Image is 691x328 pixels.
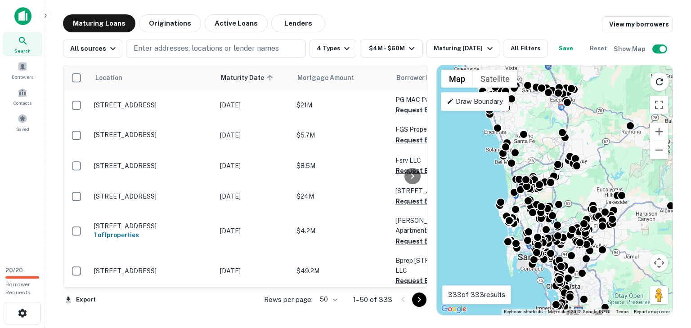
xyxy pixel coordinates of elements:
[63,40,122,58] button: All sources
[434,43,495,54] div: Maturing [DATE]
[395,124,485,134] p: FGS Properties LLC
[395,196,468,207] button: Request Borrower Info
[3,32,42,56] a: Search
[3,84,42,108] a: Contacts
[395,216,485,235] p: [PERSON_NAME] Tree Apartments LLC
[63,14,135,32] button: Maturing Loans
[90,65,215,90] th: Location
[94,101,211,109] p: [STREET_ADDRESS]
[650,254,668,272] button: Map camera controls
[441,70,473,88] button: Show street map
[220,226,287,236] p: [DATE]
[395,155,485,165] p: Fsrv LLC
[94,131,211,139] p: [STREET_ADDRESS]
[63,293,98,306] button: Export
[616,309,628,314] a: Terms (opens in new tab)
[70,43,118,54] div: All sources
[205,14,268,32] button: Active Loans
[94,267,211,275] p: [STREET_ADDRESS]
[296,161,386,171] p: $8.5M
[650,96,668,114] button: Toggle fullscreen view
[395,105,468,115] button: Request Borrower Info
[126,40,306,58] button: Enter addresses, locations or lender names
[360,40,423,58] button: $4M - $60M
[437,65,673,315] div: 0 0
[395,135,468,146] button: Request Borrower Info
[316,293,339,306] div: 50
[552,40,580,58] button: Save your search to get updates of matches that match your search criteria.
[220,130,287,140] p: [DATE]
[14,47,31,54] span: Search
[14,7,31,25] img: capitalize-icon.png
[548,309,610,314] span: Map data ©2025 Google, INEGI
[646,256,691,299] iframe: Chat Widget
[297,72,366,83] span: Mortgage Amount
[395,186,485,196] p: [STREET_ADDRESS] LLC
[396,72,444,83] span: Borrower Name
[310,40,356,58] button: 4 Types
[447,96,503,107] p: Draw Boundary
[94,192,211,200] p: [STREET_ADDRESS]
[264,294,313,305] p: Rows per page:
[448,289,505,300] p: 333 of 333 results
[94,230,211,240] h6: 1 of 1 properties
[292,65,391,90] th: Mortgage Amount
[504,309,543,315] button: Keyboard shortcuts
[12,73,33,80] span: Borrowers
[634,309,670,314] a: Report a map error
[395,165,468,176] button: Request Borrower Info
[3,110,42,134] a: Saved
[3,58,42,82] a: Borrowers
[220,191,287,201] p: [DATE]
[13,99,31,106] span: Contacts
[412,293,426,307] button: Go to next page
[215,65,292,90] th: Maturity Date
[5,281,31,296] span: Borrower Requests
[271,14,325,32] button: Lenders
[391,65,490,90] th: Borrower Name
[296,130,386,140] p: $5.7M
[395,236,468,247] button: Request Borrower Info
[220,100,287,110] p: [DATE]
[296,226,386,236] p: $4.2M
[220,266,287,276] p: [DATE]
[296,100,386,110] p: $21M
[296,191,386,201] p: $24M
[16,125,29,133] span: Saved
[296,266,386,276] p: $49.2M
[94,162,211,170] p: [STREET_ADDRESS]
[95,72,122,83] span: Location
[353,294,392,305] p: 1–50 of 333
[395,275,468,286] button: Request Borrower Info
[614,44,647,54] h6: Show Map
[426,40,499,58] button: Maturing [DATE]
[220,161,287,171] p: [DATE]
[602,16,673,32] a: View my borrowers
[94,222,211,230] p: [STREET_ADDRESS]
[134,43,279,54] p: Enter addresses, locations or lender names
[139,14,201,32] button: Originations
[650,141,668,159] button: Zoom out
[503,40,548,58] button: All Filters
[5,267,23,274] span: 20 / 20
[473,70,517,88] button: Show satellite imagery
[439,303,469,315] a: Open this area in Google Maps (opens a new window)
[439,303,469,315] img: Google
[395,256,485,275] p: Bprep [STREET_ADDRESS] LLC
[395,95,485,105] p: PG MAC Pacific LLC
[650,72,669,91] button: Reload search area
[650,123,668,141] button: Zoom in
[221,72,276,83] span: Maturity Date
[584,40,613,58] button: Reset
